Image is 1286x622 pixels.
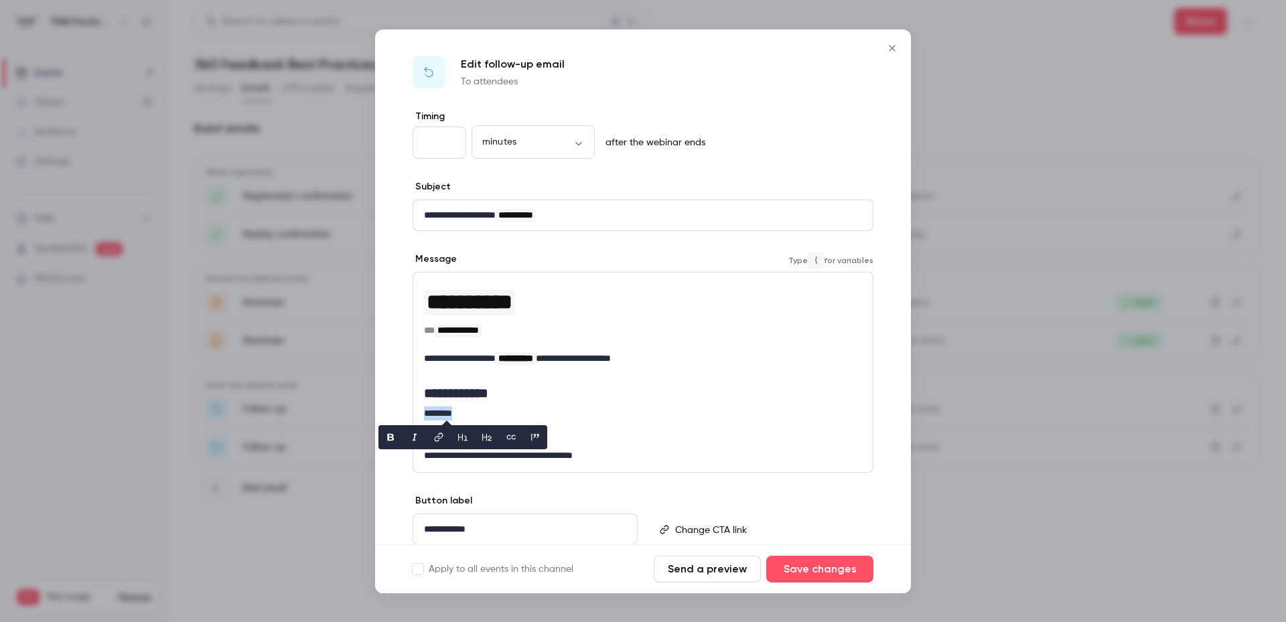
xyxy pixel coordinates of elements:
[380,426,401,448] button: bold
[413,562,573,576] label: Apply to all events in this channel
[413,273,873,471] div: editor
[670,514,872,545] div: editor
[413,514,637,544] div: editor
[600,136,705,149] p: after the webinar ends
[413,180,451,193] label: Subject
[461,56,565,72] p: Edit follow-up email
[524,426,546,448] button: blockquote
[766,556,873,582] button: Save changes
[654,556,761,582] button: Send a preview
[404,426,425,448] button: italic
[788,252,873,268] span: Type for variables
[413,110,873,123] label: Timing
[808,252,824,268] code: {
[879,35,906,62] button: Close
[413,200,873,230] div: editor
[428,426,449,448] button: link
[472,135,595,149] div: minutes
[413,252,457,266] label: Message
[413,494,472,508] label: Button label
[461,75,565,88] p: To attendees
